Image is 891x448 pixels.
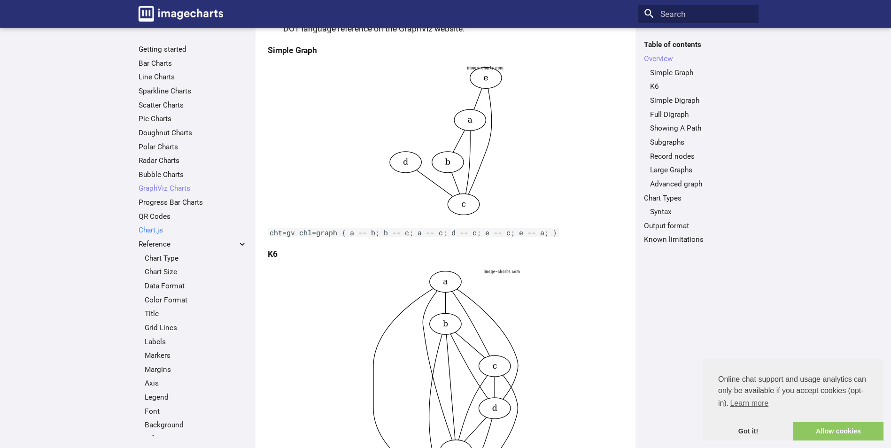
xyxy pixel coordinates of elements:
[718,374,868,410] span: Online chat support and usage analytics can only be available if you accept cookies (opt-in).
[650,68,752,77] a: Simple Graph
[145,295,247,305] a: Color Format
[644,221,752,231] a: Output format
[728,396,770,410] a: learn more about cookies
[650,152,752,161] a: Record nodes
[650,165,752,175] a: Large Graphs
[139,212,247,221] a: QR Codes
[268,247,623,261] h4: K6
[387,65,504,217] img: chart
[650,207,752,216] a: Syntax
[139,114,247,124] a: Pie Charts
[139,86,247,96] a: Sparkline Charts
[145,351,247,360] a: Markers
[139,156,247,165] a: Radar Charts
[268,44,623,57] h4: Simple Graph
[650,96,752,105] a: Simple Digraph
[650,138,752,147] a: Subgraphs
[145,281,247,291] a: Data Format
[644,68,752,189] nav: Overview
[638,5,759,23] input: Search
[644,193,752,203] a: Chart Types
[145,393,247,402] a: Legend
[145,365,247,374] a: Margins
[139,225,247,235] a: Chart.js
[145,337,247,347] a: Labels
[145,378,247,388] a: Axis
[644,54,752,63] a: Overview
[139,59,247,68] a: Bar Charts
[145,434,247,444] a: Gif animation
[650,110,752,119] a: Full Digraph
[139,45,247,54] a: Getting started
[139,128,247,138] a: Doughnut Charts
[139,239,247,249] label: Reference
[644,235,752,244] a: Known limitations
[638,40,759,244] nav: Table of contents
[139,100,247,110] a: Scatter Charts
[650,124,752,133] a: Showing A Path
[644,207,752,216] nav: Chart Types
[145,407,247,416] a: Font
[139,198,247,207] a: Progress Bar Charts
[145,323,247,332] a: Grid Lines
[145,254,247,263] a: Chart Type
[703,359,883,440] div: cookieconsent
[650,82,752,91] a: K6
[703,422,793,441] a: dismiss cookie message
[638,40,759,49] label: Table of contents
[145,309,247,318] a: Title
[145,420,247,430] a: Background
[268,228,559,237] code: cht=gv chl=graph { a -- b; b -- c; a -- c; d -- c; e -- c; e -- a; }
[134,2,227,25] a: Image-Charts documentation
[139,6,223,22] img: logo
[139,184,247,193] a: GraphViz Charts
[650,179,752,189] a: Advanced graph
[145,267,247,277] a: Chart Size
[139,170,247,179] a: Bubble Charts
[139,72,247,82] a: Line Charts
[139,142,247,152] a: Polar Charts
[793,422,883,441] a: allow cookies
